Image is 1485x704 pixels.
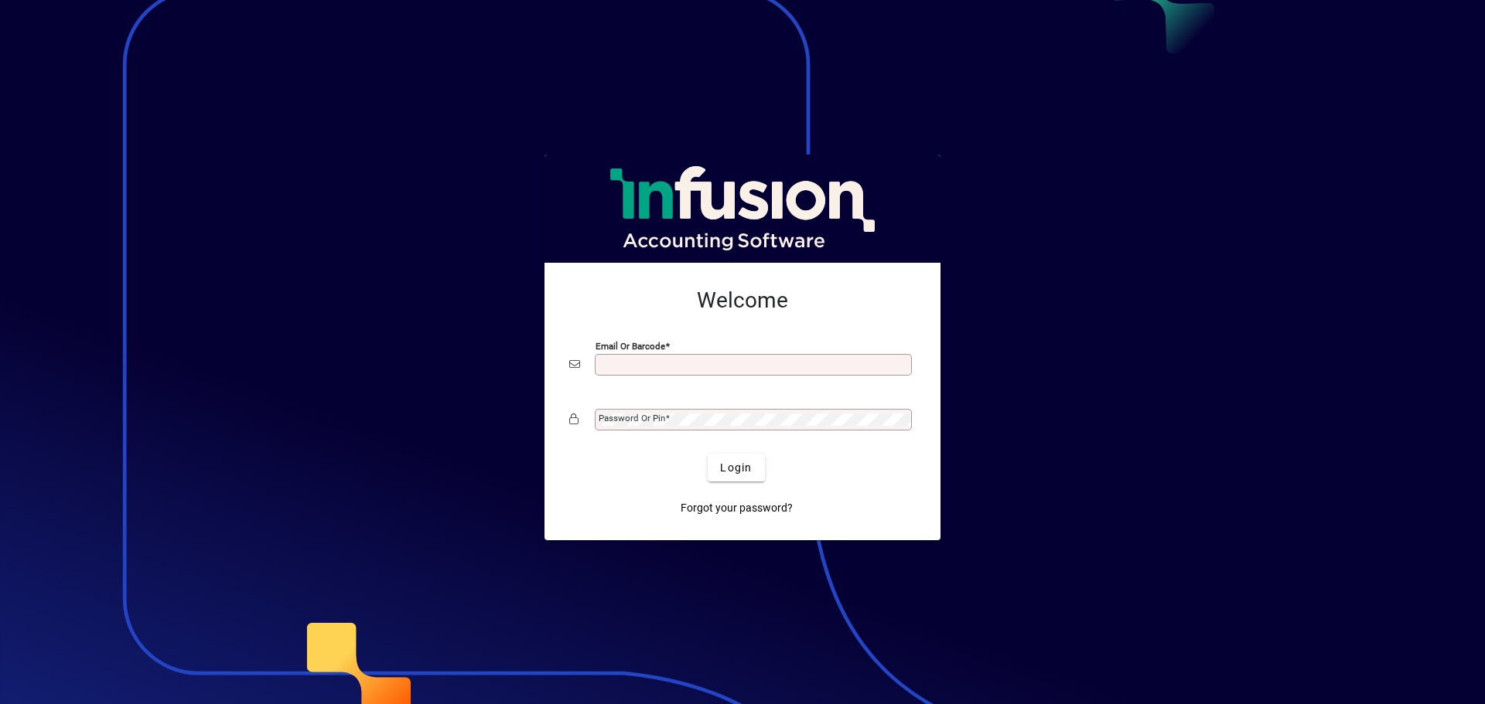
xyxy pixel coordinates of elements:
[569,287,916,314] h2: Welcome
[596,341,665,352] mat-label: Email or Barcode
[599,413,665,423] mat-label: Password or Pin
[681,500,793,516] span: Forgot your password?
[674,494,799,522] a: Forgot your password?
[708,454,764,481] button: Login
[720,460,752,476] span: Login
